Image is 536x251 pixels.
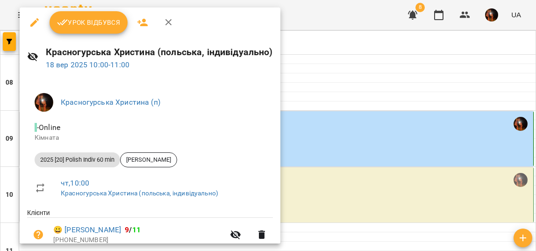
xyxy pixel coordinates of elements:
div: [PERSON_NAME] [120,152,177,167]
button: Візит ще не сплачено. Додати оплату? [27,223,50,246]
span: 11 [132,225,141,234]
span: [PERSON_NAME] [121,156,177,164]
button: Урок відбувся [50,11,128,34]
span: Урок відбувся [57,17,121,28]
span: 2025 [20] Polish Indiv 60 min [35,156,120,164]
span: 9 [125,225,129,234]
p: [PHONE_NUMBER] [53,236,224,245]
a: 😀 [PERSON_NAME] [53,224,121,236]
b: / [125,225,141,234]
p: Кімната [35,133,265,143]
a: 18 вер 2025 10:00-11:00 [46,60,129,69]
h6: Красногурська Христина (польська, індивідуально) [46,45,273,59]
a: Красногурська Христина (п) [61,98,160,107]
a: Красногурська Христина (польська, індивідуально) [61,189,218,197]
span: - Online [35,123,62,132]
a: чт , 10:00 [61,179,89,187]
img: 6e701af36e5fc41b3ad9d440b096a59c.jpg [35,93,53,112]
